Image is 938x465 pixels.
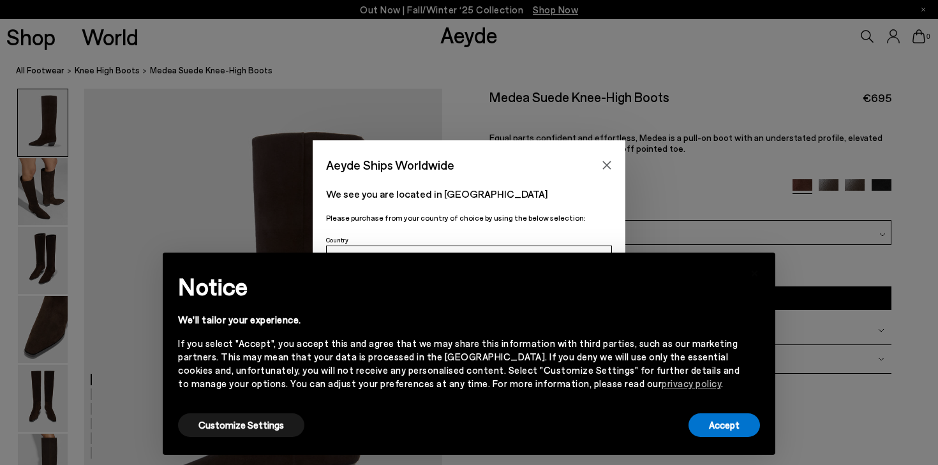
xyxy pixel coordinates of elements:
[178,413,304,437] button: Customize Settings
[597,156,616,175] button: Close
[740,256,770,287] button: Close this notice
[178,337,740,390] div: If you select "Accept", you accept this and agree that we may share this information with third p...
[326,212,612,224] p: Please purchase from your country of choice by using the below selection:
[326,154,454,176] span: Aeyde Ships Worldwide
[178,313,740,327] div: We'll tailor your experience.
[750,262,759,281] span: ×
[178,270,740,303] h2: Notice
[689,413,760,437] button: Accept
[662,378,721,389] a: privacy policy
[326,236,348,244] span: Country
[326,186,612,202] p: We see you are located in [GEOGRAPHIC_DATA]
